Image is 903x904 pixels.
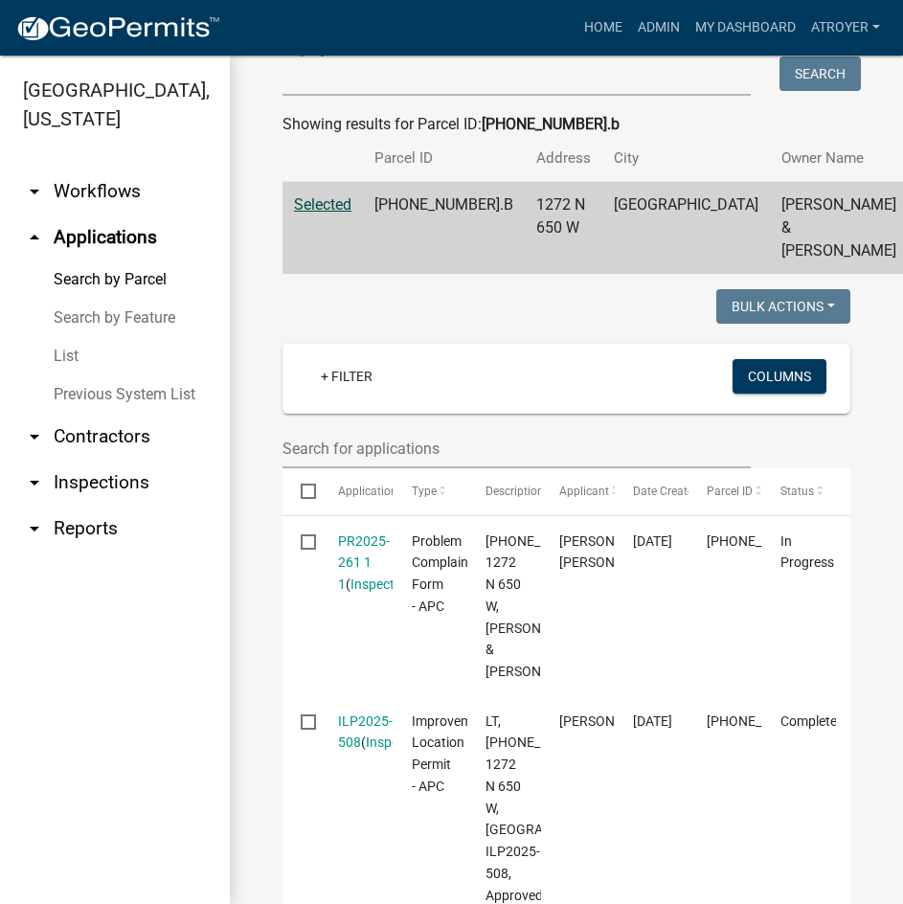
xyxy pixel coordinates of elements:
[485,485,544,498] span: Description
[762,468,836,514] datatable-header-cell: Status
[779,56,861,91] button: Search
[803,10,888,46] a: atroyer
[559,713,662,729] span: Phillip Ryan Waddle
[393,468,466,514] datatable-header-cell: Type
[467,468,541,514] datatable-header-cell: Description
[485,533,614,680] span: 013-014-004.B, 1272 N 650 W, Waddle Phillip J & Jennifer R
[633,713,672,729] span: 05/13/2025
[633,533,672,549] span: 07/09/2025
[482,115,620,133] strong: [PHONE_NUMBER].b
[338,713,393,751] a: ILP2025-508
[412,533,473,614] span: Problem Complaint Form - APC
[780,485,814,498] span: Status
[363,182,525,275] td: [PHONE_NUMBER].B
[615,468,689,514] datatable-header-cell: Date Created
[716,289,850,324] button: Bulk Actions
[338,485,442,498] span: Application Number
[689,468,762,514] datatable-header-cell: Parcel ID
[576,10,630,46] a: Home
[707,533,832,549] span: 013-014-004.B
[305,359,388,394] a: + Filter
[541,468,615,514] datatable-header-cell: Applicant
[338,531,375,596] div: ( )
[282,429,751,468] input: Search for applications
[23,180,46,203] i: arrow_drop_down
[294,195,351,214] a: Selected
[412,713,491,794] span: Improvement Location Permit - APC
[319,468,393,514] datatable-header-cell: Application Number
[525,182,602,275] td: 1272 N 650 W
[525,136,602,181] th: Address
[733,359,826,394] button: Columns
[780,713,845,729] span: Completed
[602,136,770,181] th: City
[602,182,770,275] td: [GEOGRAPHIC_DATA]
[688,10,803,46] a: My Dashboard
[780,533,834,571] span: In Progress
[707,713,832,729] span: 013-014-004.B
[350,576,419,592] a: Inspections
[282,468,319,514] datatable-header-cell: Select
[707,485,753,498] span: Parcel ID
[630,10,688,46] a: Admin
[23,517,46,540] i: arrow_drop_down
[23,226,46,249] i: arrow_drop_up
[363,136,525,181] th: Parcel ID
[412,485,437,498] span: Type
[366,734,435,750] a: Inspections
[559,485,609,498] span: Applicant
[559,533,662,571] span: Lee Ann Taylor
[338,711,375,755] div: ( )
[338,533,390,593] a: PR2025-261 1 1
[633,485,700,498] span: Date Created
[23,471,46,494] i: arrow_drop_down
[23,425,46,448] i: arrow_drop_down
[282,113,850,136] div: Showing results for Parcel ID:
